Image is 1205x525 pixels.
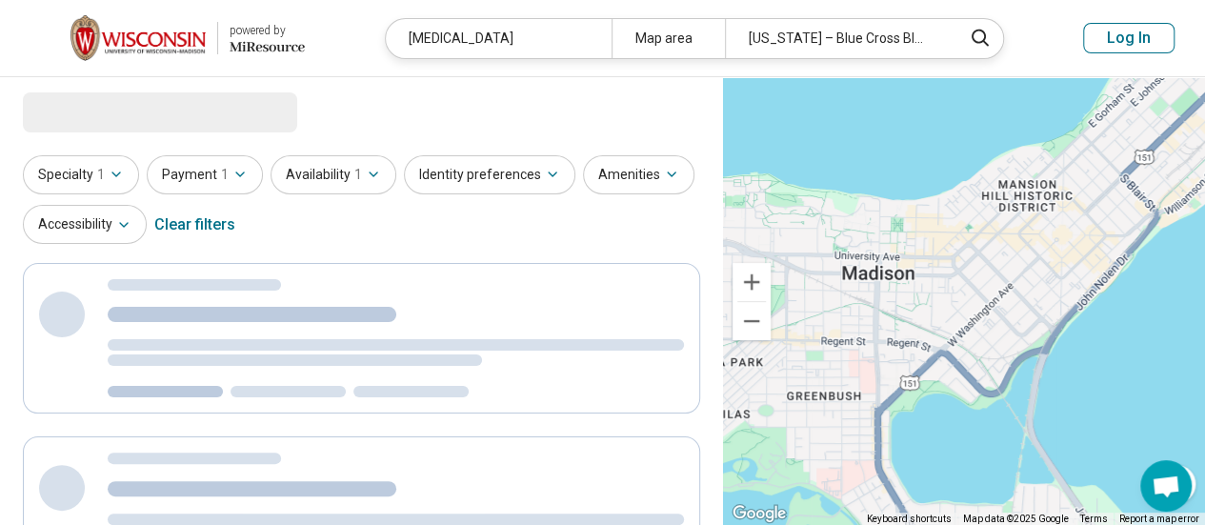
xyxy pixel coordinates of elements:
button: Zoom out [733,302,771,340]
a: University of Wisconsin-Madisonpowered by [30,15,305,61]
span: 1 [221,165,229,185]
button: Availability1 [271,155,396,194]
button: Payment1 [147,155,263,194]
button: Zoom in [733,263,771,301]
button: Specialty1 [23,155,139,194]
span: 1 [97,165,105,185]
button: Identity preferences [404,155,575,194]
span: Loading... [23,92,183,131]
img: University of Wisconsin-Madison [70,15,206,61]
div: powered by [230,22,305,39]
a: Report a map error [1119,514,1199,524]
span: Map data ©2025 Google [963,514,1069,524]
div: Map area [612,19,725,58]
span: 1 [354,165,362,185]
button: Log In [1083,23,1175,53]
div: Clear filters [154,202,235,248]
div: [US_STATE] – Blue Cross Blue Shield [725,19,951,58]
button: Accessibility [23,205,147,244]
div: [MEDICAL_DATA] [386,19,612,58]
div: Open chat [1140,460,1192,512]
a: Terms (opens in new tab) [1080,514,1108,524]
button: Amenities [583,155,694,194]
